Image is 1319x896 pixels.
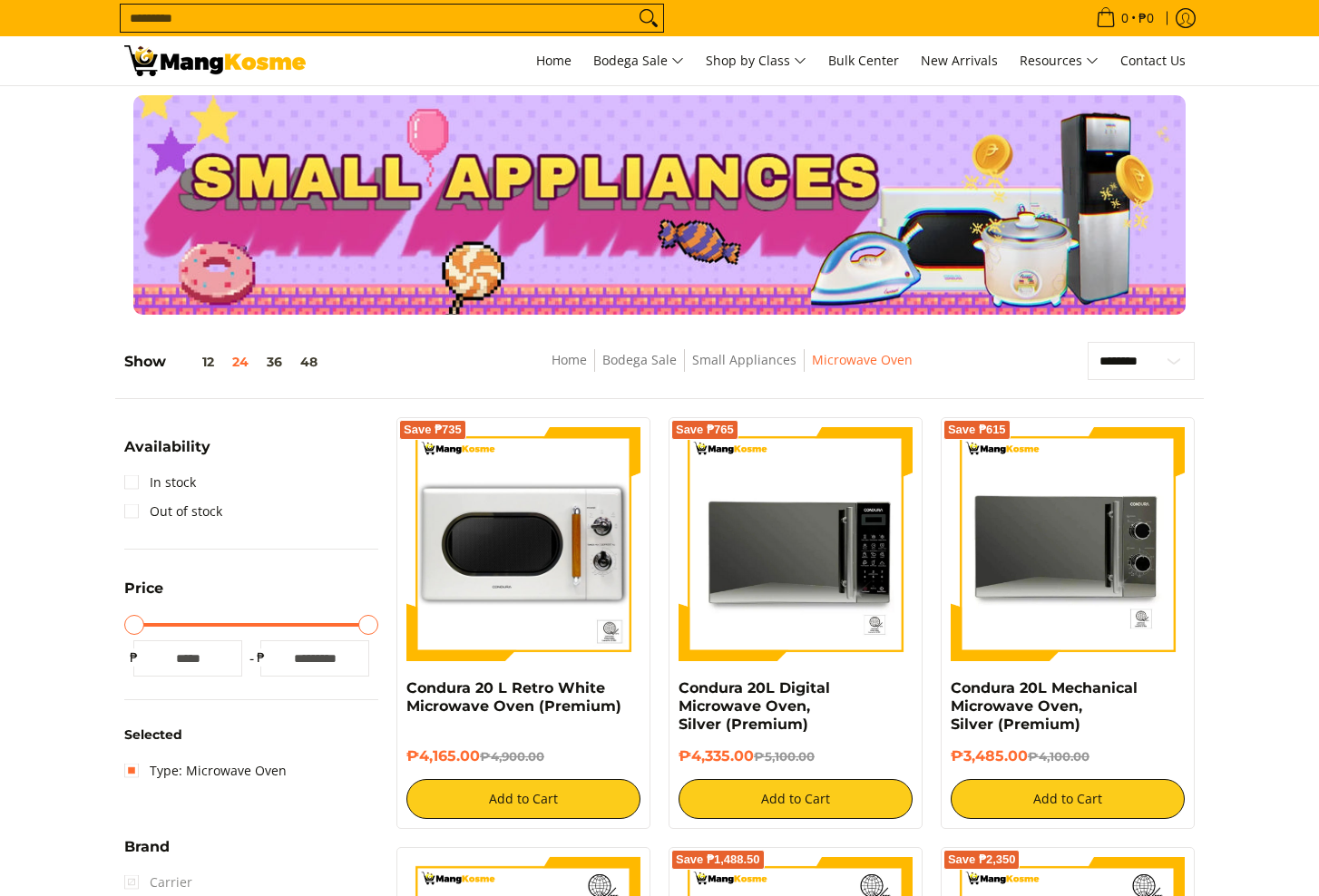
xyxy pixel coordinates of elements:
nav: Breadcrumbs [431,349,1032,390]
span: Contact Us [1120,52,1186,69]
a: Small Appliances [692,351,796,368]
h6: ₱4,165.00 [406,747,640,765]
a: Home [552,351,587,368]
del: ₱5,100.00 [754,749,815,764]
button: Search [634,5,663,32]
summary: Open [124,581,163,609]
button: Add to Cart [679,779,913,819]
h6: ₱4,335.00 [679,747,913,765]
a: In stock [124,468,196,497]
button: Add to Cart [406,779,640,819]
a: Resources [1011,36,1108,85]
a: New Arrivals [912,36,1007,85]
span: Availability [124,440,210,454]
span: Bulk Center [828,52,899,69]
span: 0 [1119,12,1131,24]
span: ₱0 [1136,12,1157,24]
span: Price [124,581,163,596]
img: condura-vintage-style-20-liter-micowave-oven-with-icc-sticker-class-a-full-front-view-mang-kosme [406,427,640,661]
img: Small Appliances l Mang Kosme: Home Appliances Warehouse Sale Microwave Oven [124,45,306,76]
span: Microwave Oven [812,349,913,372]
span: ₱ [124,648,142,667]
a: Condura 20 L Retro White Microwave Oven (Premium) [406,679,621,715]
span: New Arrivals [921,52,998,69]
span: ₱ [251,648,269,667]
a: Contact Us [1111,36,1195,85]
span: Save ₱2,350 [948,854,1016,865]
span: Shop by Class [706,50,806,73]
summary: Open [124,840,170,868]
del: ₱4,900.00 [480,749,544,764]
h5: Show [124,353,327,371]
span: • [1090,8,1159,28]
h6: Selected [124,727,378,744]
a: Type: Microwave Oven [124,756,287,785]
button: 24 [223,355,258,369]
del: ₱4,100.00 [1028,749,1089,764]
a: Home [527,36,581,85]
button: 12 [166,355,223,369]
a: Bodega Sale [584,36,693,85]
img: 20-liter-digital-microwave-oven-silver-full-front-view-mang-kosme [679,427,913,661]
span: Home [536,52,572,69]
a: Bulk Center [819,36,908,85]
a: Condura 20L Digital Microwave Oven, Silver (Premium) [679,679,830,733]
h6: ₱3,485.00 [951,747,1185,765]
summary: Open [124,440,210,468]
span: Brand [124,840,170,854]
button: 48 [291,355,327,369]
a: Bodega Sale [602,351,677,368]
span: Save ₱615 [948,424,1006,435]
a: Shop by Class [697,36,816,85]
img: Condura 20L Mechanical Microwave Oven, Silver (Premium) [951,427,1185,661]
span: Resources [1020,50,1099,73]
span: Save ₱765 [676,424,734,435]
button: 36 [258,355,291,369]
span: Save ₱1,488.50 [676,854,760,865]
a: Condura 20L Mechanical Microwave Oven, Silver (Premium) [951,679,1138,733]
nav: Main Menu [324,36,1195,85]
a: Out of stock [124,497,222,526]
span: Save ₱735 [404,424,462,435]
span: Bodega Sale [593,50,684,73]
button: Add to Cart [951,779,1185,819]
